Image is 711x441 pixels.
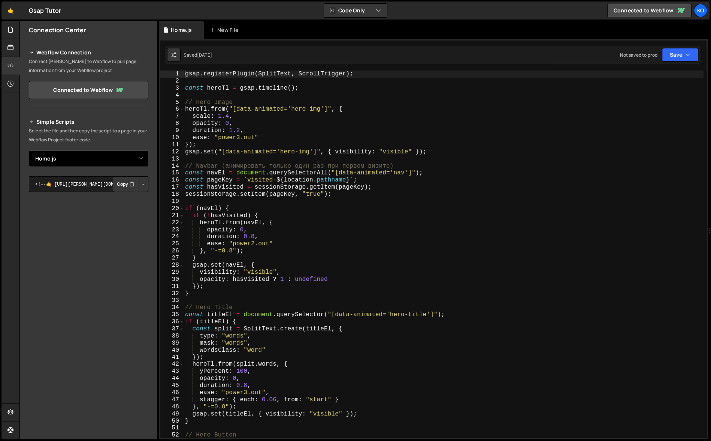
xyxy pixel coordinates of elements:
[607,4,692,17] a: Connected to Webflow
[160,255,184,262] div: 27
[29,26,86,34] h2: Connection Center
[160,106,184,113] div: 6
[160,205,184,212] div: 20
[694,4,707,17] a: Ko
[160,113,184,120] div: 7
[113,176,138,192] button: Copy
[160,141,184,148] div: 11
[160,156,184,163] div: 13
[160,262,184,269] div: 28
[160,233,184,240] div: 24
[160,340,184,347] div: 39
[29,81,148,99] a: Connected to Webflow
[160,177,184,184] div: 16
[160,432,184,439] div: 52
[184,52,212,58] div: Saved
[160,304,184,311] div: 34
[160,333,184,340] div: 38
[160,311,184,318] div: 35
[197,52,212,58] div: [DATE]
[29,204,149,272] iframe: YouTube video player
[160,297,184,304] div: 33
[160,347,184,354] div: 40
[160,396,184,403] div: 47
[160,198,184,205] div: 19
[160,184,184,191] div: 17
[160,240,184,247] div: 25
[160,290,184,297] div: 32
[113,176,148,192] div: Button group with nested dropdown
[160,78,184,85] div: 2
[160,247,184,255] div: 26
[160,212,184,219] div: 21
[29,126,148,144] p: Select the file and then copy the script to a page in your Webflow Project footer code.
[160,120,184,127] div: 8
[160,219,184,226] div: 22
[160,127,184,134] div: 9
[160,169,184,177] div: 15
[160,191,184,198] div: 18
[160,424,184,432] div: 51
[160,354,184,361] div: 41
[160,368,184,375] div: 43
[324,4,387,17] button: Code Only
[160,269,184,276] div: 29
[160,283,184,290] div: 31
[160,403,184,411] div: 48
[29,48,148,57] h2: Webflow Connection
[160,163,184,170] div: 14
[29,117,148,126] h2: Simple Scripts
[160,85,184,92] div: 3
[160,361,184,368] div: 42
[160,411,184,418] div: 49
[1,1,20,19] a: 🤙
[160,418,184,425] div: 50
[160,148,184,156] div: 12
[662,48,698,61] button: Save
[160,318,184,325] div: 36
[210,26,241,34] div: New File
[160,375,184,382] div: 44
[29,57,148,75] p: Connect [PERSON_NAME] to Webflow to pull page information from your Webflow project
[160,226,184,234] div: 23
[29,277,149,344] iframe: YouTube video player
[171,26,192,34] div: Home.js
[160,382,184,389] div: 45
[620,52,657,58] div: Not saved to prod
[29,176,148,192] textarea: <!--🤙 [URL][PERSON_NAME][DOMAIN_NAME]> <script>document.addEventListener("DOMContentLoaded", func...
[29,6,61,15] div: Gsap Tutor
[160,325,184,333] div: 37
[160,99,184,106] div: 5
[160,92,184,99] div: 4
[160,389,184,396] div: 46
[160,70,184,78] div: 1
[160,134,184,141] div: 10
[160,276,184,283] div: 30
